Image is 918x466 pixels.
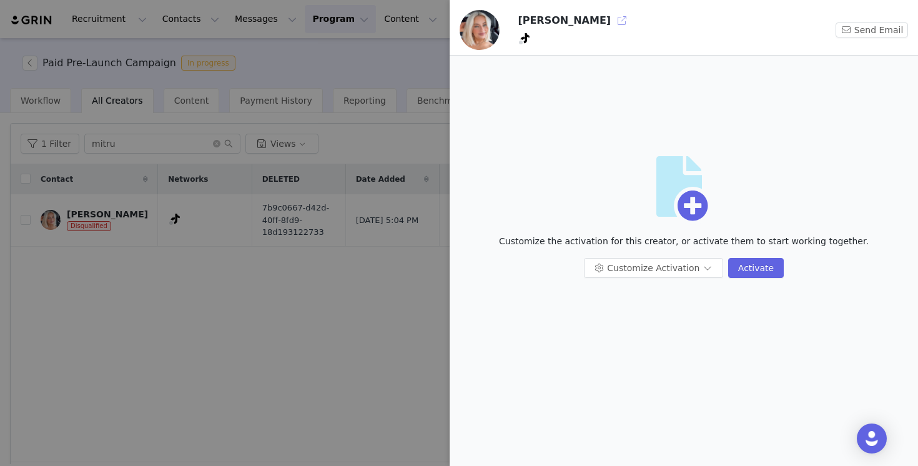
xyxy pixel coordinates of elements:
p: Customize the activation for this creator, or activate them to start working together. [499,235,869,248]
button: Customize Activation [584,258,723,278]
button: Activate [728,258,784,278]
img: 1e7a601e-1291-456e-8d18-7d1186c4386f.jpg [460,10,500,50]
button: Send Email [836,22,908,37]
h3: [PERSON_NAME] [518,13,611,28]
div: Open Intercom Messenger [857,424,887,454]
